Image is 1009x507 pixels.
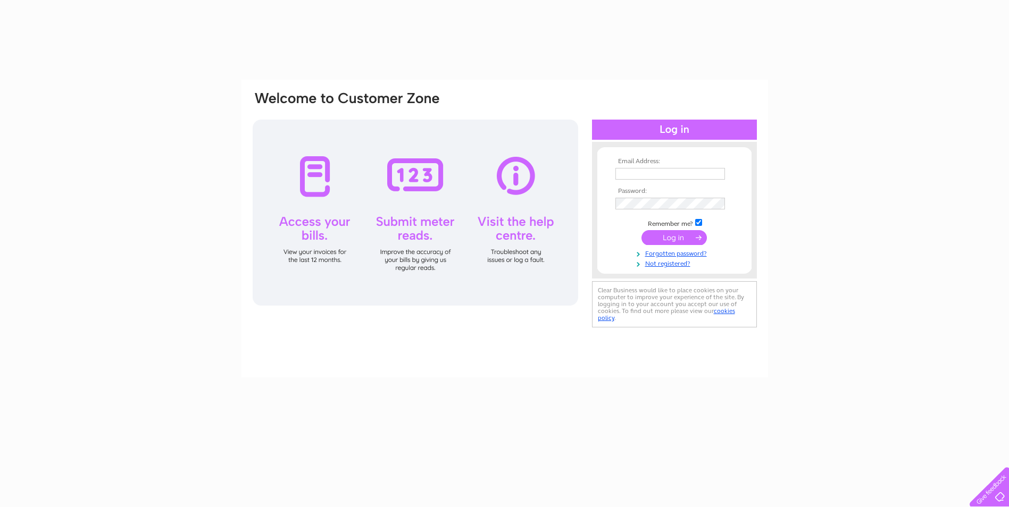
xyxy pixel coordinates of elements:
[613,188,736,195] th: Password:
[641,230,707,245] input: Submit
[615,248,736,258] a: Forgotten password?
[613,158,736,165] th: Email Address:
[598,307,735,322] a: cookies policy
[613,217,736,228] td: Remember me?
[592,281,757,327] div: Clear Business would like to place cookies on your computer to improve your experience of the sit...
[615,258,736,268] a: Not registered?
